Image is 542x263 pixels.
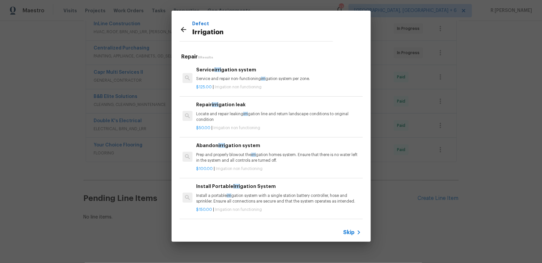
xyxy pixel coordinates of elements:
[344,229,355,236] span: Skip
[182,53,363,60] h5: Repair
[196,126,210,130] span: $50.00
[261,77,266,81] span: irri
[196,142,361,149] h6: Abandon gation system
[251,153,256,157] span: irri
[233,184,240,189] span: Irri
[198,56,213,59] span: 8 Results
[227,194,231,198] span: irri
[196,84,361,90] p: |
[196,208,212,212] span: $150.00
[196,85,212,89] span: $125.00
[216,167,263,171] span: Irrigation non functioning
[196,193,361,204] p: Install a portable gation system with a single station battery controller, hose and sprinkler. En...
[196,167,213,171] span: $100.00
[243,112,248,116] span: irri
[214,67,221,72] span: irri
[212,102,218,107] span: irri
[196,125,361,131] p: |
[196,166,361,172] p: |
[192,27,333,38] p: Irrigation
[196,66,361,73] h6: Service gation system
[215,208,262,212] span: Irrigation non functioning
[196,152,361,163] p: Prep and properly blowout the gation homes system. Ensure that there is no water left in the syst...
[218,143,225,148] span: irri
[213,126,260,130] span: Irrigation non functioning
[196,111,361,123] p: Locate and repair leaking gation line and return landscape conditions to original condition
[192,20,333,27] p: Defect
[196,207,361,213] p: |
[196,183,361,190] h6: Install Portable gation System
[196,76,361,82] p: Service and repair non-functioning gation system per zone.
[215,85,262,89] span: Irrigation non functioning
[196,101,361,108] h6: Repair gation leak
